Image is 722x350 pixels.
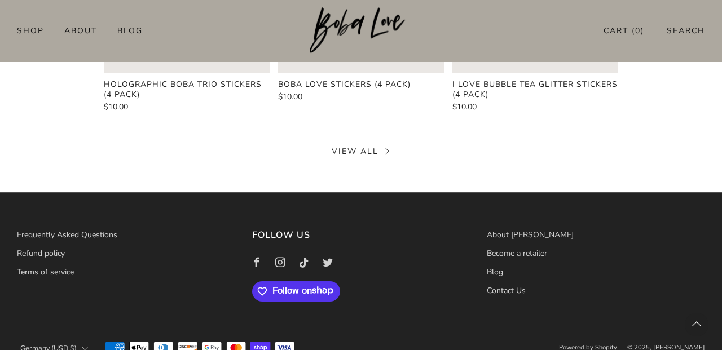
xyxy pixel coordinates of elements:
[104,79,270,100] a: Holographic Boba Trio Stickers (4 Pack)
[332,146,390,157] a: View all
[278,79,411,90] product-card-title: Boba Love Stickers (4 Pack)
[17,229,117,240] a: Frequently Asked Questions
[452,101,477,112] span: $10.00
[252,227,470,243] h3: Follow us
[104,101,128,112] span: $10.00
[604,21,644,40] a: Cart
[635,25,641,36] items-count: 0
[487,285,526,296] a: Contact Us
[452,103,618,111] a: $10.00
[64,21,97,39] a: About
[17,21,44,39] a: Shop
[452,79,618,100] product-card-title: I Love Bubble Tea Glitter Stickers (4 Pack)
[17,267,74,277] a: Terms of service
[487,267,503,277] a: Blog
[278,93,444,101] a: $10.00
[667,21,705,40] a: Search
[17,248,65,259] a: Refund policy
[278,91,302,102] span: $10.00
[104,79,262,100] product-card-title: Holographic Boba Trio Stickers (4 Pack)
[104,103,270,111] a: $10.00
[278,79,444,90] a: Boba Love Stickers (4 Pack)
[452,79,618,100] a: I Love Bubble Tea Glitter Stickers (4 Pack)
[685,313,708,336] back-to-top-button: Back to top
[487,229,574,240] a: About [PERSON_NAME]
[310,7,413,54] img: Boba Love
[117,21,143,39] a: Blog
[487,248,547,259] a: Become a retailer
